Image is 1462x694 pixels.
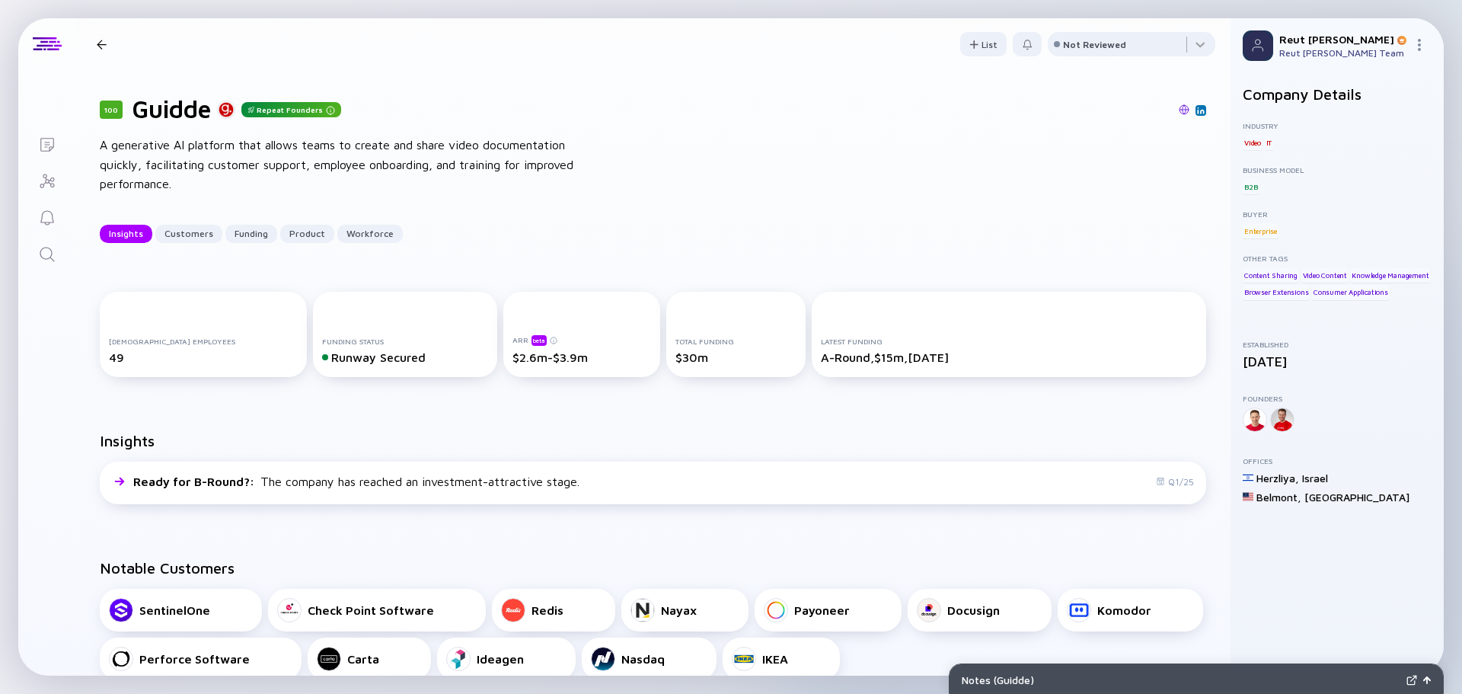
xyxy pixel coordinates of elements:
[1243,394,1432,403] div: Founders
[1243,254,1432,263] div: Other Tags
[477,652,524,666] div: Ideagen
[1256,472,1299,485] div: Herzliya ,
[268,589,486,632] a: Check Point Software
[1243,353,1432,369] div: [DATE]
[133,475,257,488] span: Ready for B-Round? :
[18,162,75,198] a: Investor Map
[794,603,850,617] div: Payoneer
[1279,33,1407,46] div: Reut [PERSON_NAME]
[1304,491,1409,504] div: [GEOGRAPHIC_DATA]
[1243,267,1299,283] div: Content Sharing
[1058,589,1203,632] a: Komodor
[133,475,579,488] div: The company has reached an investment-attractive stage.
[1243,340,1432,349] div: Established
[155,222,222,245] div: Customers
[18,235,75,271] a: Search
[18,198,75,235] a: Reminders
[531,335,547,346] div: beta
[1243,135,1262,150] div: Video
[962,673,1400,686] div: Notes ( Guidde )
[132,94,211,123] h1: Guidde
[1312,285,1390,300] div: Consumer Applications
[100,101,123,119] div: 100
[139,652,250,666] div: Perforce Software
[337,225,403,243] button: Workforce
[322,350,488,364] div: Runway Secured
[512,334,650,346] div: ARR
[1243,121,1432,130] div: Industry
[821,337,1197,346] div: Latest Funding
[18,125,75,162] a: Lists
[139,603,210,617] div: SentinelOne
[1279,47,1407,59] div: Reut [PERSON_NAME] Team
[1302,472,1328,485] div: Israel
[821,350,1197,364] div: A-Round, $15m, [DATE]
[109,350,298,364] div: 49
[1423,676,1431,684] img: Open Notes
[322,337,488,346] div: Funding Status
[762,652,788,666] div: IKEA
[1097,603,1151,617] div: Komodor
[755,589,902,632] a: Payoneer
[1243,179,1259,194] div: B2B
[1243,456,1432,465] div: Offices
[960,33,1007,56] div: List
[1243,491,1253,502] img: United States Flag
[1243,285,1310,300] div: Browser Extensions
[1179,104,1189,115] img: Guidde Website
[1243,85,1432,103] h2: Company Details
[1350,267,1430,283] div: Knowledge Management
[100,136,587,194] div: A generative AI platform that allows teams to create and share video documentation quickly, facil...
[960,32,1007,56] button: List
[100,225,152,243] button: Insights
[337,222,403,245] div: Workforce
[225,222,277,245] div: Funding
[1243,209,1432,219] div: Buyer
[1243,472,1253,483] img: Israel Flag
[675,337,796,346] div: Total Funding
[155,225,222,243] button: Customers
[1413,39,1425,51] img: Menu
[661,603,697,617] div: Nayax
[1256,491,1301,504] div: Belmont ,
[225,225,277,243] button: Funding
[280,222,334,245] div: Product
[1156,476,1194,488] div: Q1/25
[100,638,302,680] a: Perforce Software
[947,603,1000,617] div: Docusign
[1406,675,1417,686] img: Expand Notes
[308,638,431,680] a: Carta
[280,225,334,243] button: Product
[1301,267,1349,283] div: Video Content
[512,350,650,364] div: $2.6m-$3.9m
[492,589,615,632] a: Redis
[1243,30,1273,61] img: Profile Picture
[100,432,155,449] h2: Insights
[908,589,1052,632] a: Docusign
[675,350,796,364] div: $30m
[100,589,262,632] a: SentinelOne
[621,589,749,632] a: Nayax
[1243,223,1278,238] div: Enterprise
[1197,107,1205,114] img: Guidde Linkedin Page
[308,603,434,617] div: Check Point Software
[100,559,1206,577] h2: Notable Customers
[1243,165,1432,174] div: Business Model
[1063,39,1126,50] div: Not Reviewed
[531,603,563,617] div: Redis
[347,652,379,666] div: Carta
[621,652,665,666] div: Nasdaq
[100,222,152,245] div: Insights
[1265,135,1274,150] div: IT
[109,337,298,346] div: [DEMOGRAPHIC_DATA] Employees
[241,102,341,117] div: Repeat Founders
